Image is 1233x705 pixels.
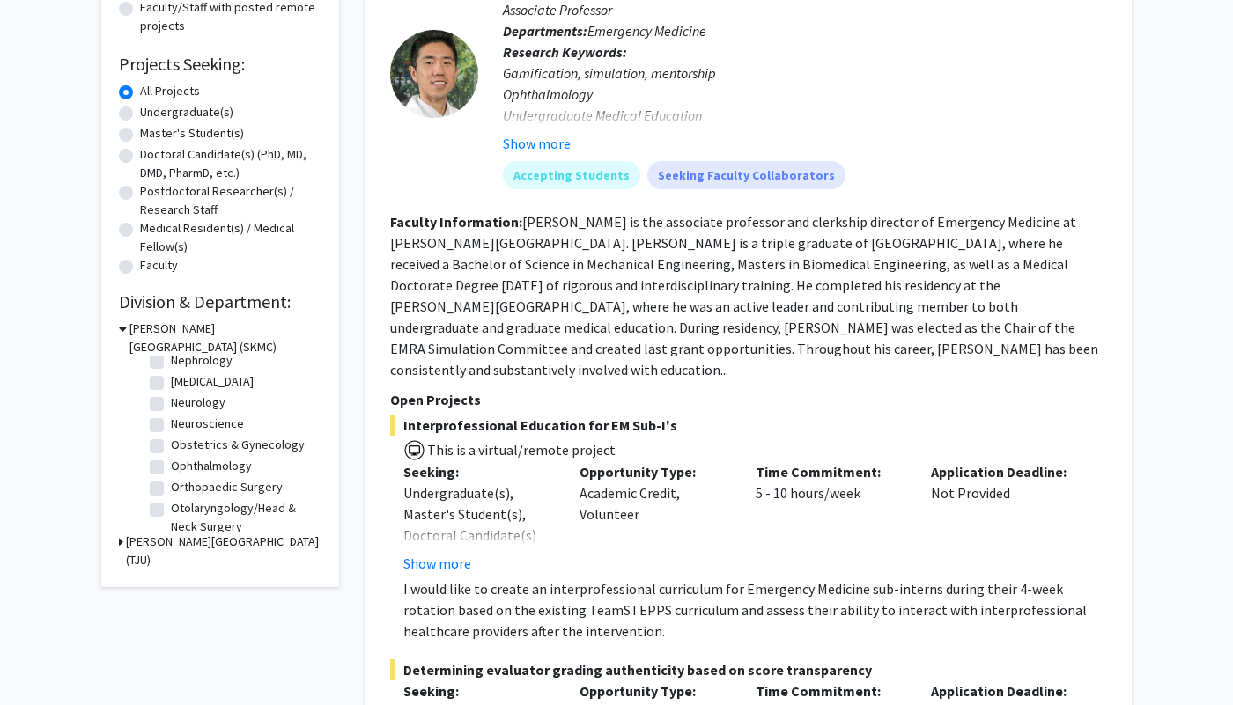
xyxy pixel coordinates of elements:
[647,161,845,189] mat-chip: Seeking Faculty Collaborators
[140,124,244,143] label: Master's Student(s)
[566,461,742,574] div: Academic Credit, Volunteer
[140,256,178,275] label: Faculty
[13,626,75,692] iframe: Chat
[580,680,729,701] p: Opportunity Type:
[171,393,225,412] label: Neurology
[587,22,706,40] span: Emergency Medicine
[931,461,1081,482] p: Application Deadline:
[171,499,317,536] label: Otolaryngology/Head & Neck Surgery
[403,578,1107,642] p: I would like to create an interprofessional curriculum for Emergency Medicine sub-interns during ...
[390,415,1107,436] span: Interprofessional Education for EM Sub-I's
[129,319,321,356] h3: [PERSON_NAME][GEOGRAPHIC_DATA] (SKMC)
[403,553,471,574] button: Show more
[390,389,1107,410] p: Open Projects
[931,680,1081,701] p: Application Deadline:
[171,372,254,391] label: [MEDICAL_DATA]
[503,22,587,40] b: Departments:
[119,291,321,312] h2: Division & Department:
[918,461,1094,574] div: Not Provided
[140,82,200,100] label: All Projects
[171,351,233,370] label: Nephrology
[119,54,321,75] h2: Projects Seeking:
[503,62,1107,147] div: Gamification, simulation, mentorship Ophthalmology Undergraduate Medical Education Volunteer clinics
[171,415,244,433] label: Neuroscience
[126,532,321,569] h3: [PERSON_NAME][GEOGRAPHIC_DATA] (TJU)
[403,482,553,588] div: Undergraduate(s), Master's Student(s), Doctoral Candidate(s) (PhD, MD, DMD, PharmD, etc.), Faculty
[742,461,919,574] div: 5 - 10 hours/week
[390,213,1098,378] fg-read-more: [PERSON_NAME] is the associate professor and clerkship director of Emergency Medicine at [PERSON_...
[171,478,283,496] label: Orthopaedic Surgery
[503,43,627,61] b: Research Keywords:
[390,659,1107,680] span: Determining evaluator grading authenticity based on score transparency
[756,680,905,701] p: Time Commitment:
[503,133,571,154] button: Show more
[140,145,321,182] label: Doctoral Candidate(s) (PhD, MD, DMD, PharmD, etc.)
[580,461,729,482] p: Opportunity Type:
[171,457,252,475] label: Ophthalmology
[425,441,616,459] span: This is a virtual/remote project
[756,461,905,482] p: Time Commitment:
[390,213,522,231] b: Faculty Information:
[403,680,553,701] p: Seeking:
[140,182,321,219] label: Postdoctoral Researcher(s) / Research Staff
[140,219,321,256] label: Medical Resident(s) / Medical Fellow(s)
[171,436,305,454] label: Obstetrics & Gynecology
[140,103,233,121] label: Undergraduate(s)
[503,161,640,189] mat-chip: Accepting Students
[403,461,553,482] p: Seeking:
